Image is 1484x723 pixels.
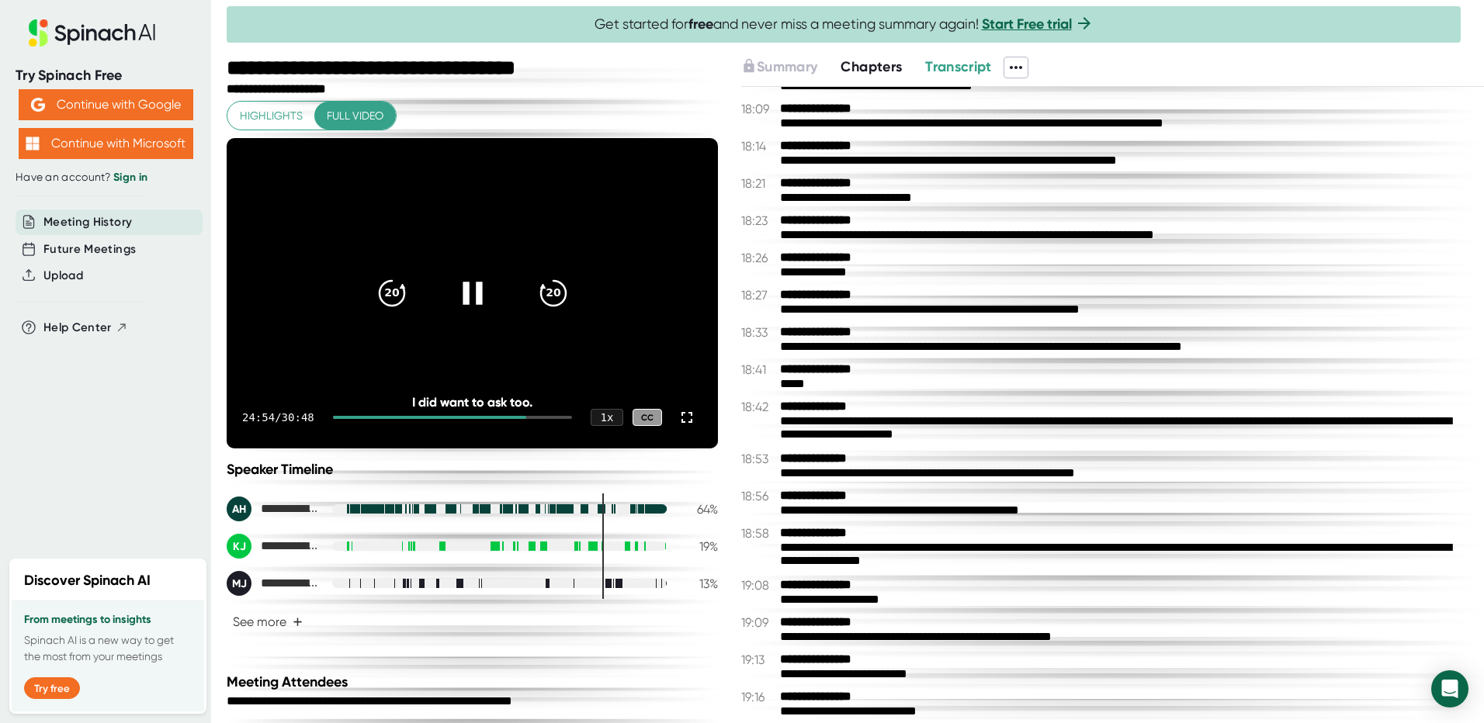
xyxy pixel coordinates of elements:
div: CC [633,409,662,427]
div: Open Intercom Messenger [1431,670,1468,707]
button: Full video [314,102,396,130]
span: 18:58 [741,526,776,541]
button: Transcript [925,57,992,78]
div: Abby Henninger [227,496,320,521]
span: Help Center [43,319,112,337]
span: 18:09 [741,102,776,116]
b: free [688,16,713,33]
span: Summary [757,58,817,75]
img: Aehbyd4JwY73AAAAAElFTkSuQmCC [31,98,45,112]
button: Summary [741,57,817,78]
div: Meeting Attendees [227,673,722,690]
button: Upload [43,267,83,285]
p: Spinach AI is a new way to get the most from your meetings [24,632,192,665]
button: Highlights [227,102,315,130]
span: 18:53 [741,451,776,466]
div: Upgrade to access [741,57,841,78]
span: Full video [327,106,383,126]
a: Start Free trial [982,16,1072,33]
span: Transcript [925,58,992,75]
div: KJ [227,534,251,559]
span: 18:41 [741,362,776,377]
span: Highlights [240,106,303,126]
div: 24:54 / 30:48 [242,411,314,424]
span: Get started for and never miss a meeting summary again! [595,16,1094,33]
button: Help Center [43,319,128,337]
span: 18:33 [741,325,776,340]
div: 13 % [679,576,718,591]
div: Speaker Timeline [227,461,718,478]
a: Sign in [113,171,147,184]
h2: Discover Spinach AI [24,570,151,591]
button: Future Meetings [43,240,136,258]
div: 19 % [679,539,718,554]
span: 18:56 [741,489,776,503]
button: Meeting History [43,213,132,231]
span: 18:27 [741,288,776,303]
button: Try free [24,677,80,699]
span: Chapters [841,58,902,75]
span: 18:26 [741,251,776,265]
div: 64 % [679,502,718,517]
div: MJ [227,571,251,596]
h3: From meetings to insights [24,614,192,626]
span: 18:42 [741,400,776,414]
span: 18:14 [741,139,776,154]
span: 19:09 [741,615,776,630]
span: 18:21 [741,176,776,191]
button: Chapters [841,57,902,78]
span: + [293,616,303,628]
span: 19:08 [741,578,776,593]
span: 19:13 [741,652,776,667]
button: Continue with Microsoft [19,128,193,159]
div: Have an account? [16,171,196,185]
div: 1 x [591,409,623,426]
div: Try Spinach Free [16,67,196,85]
button: See more+ [227,608,309,635]
span: 18:23 [741,213,776,228]
div: Kristina Jolley [227,534,320,559]
button: Continue with Google [19,89,193,120]
div: I did want to ask too. [276,395,668,410]
div: AH [227,496,251,521]
span: 19:16 [741,690,776,704]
